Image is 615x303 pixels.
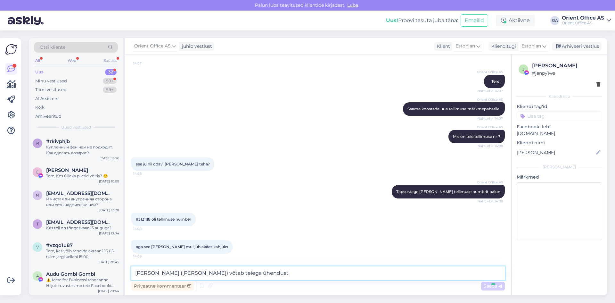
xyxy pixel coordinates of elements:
[478,88,503,93] span: Nähtud ✓ 14:07
[136,244,228,249] span: aga see [PERSON_NAME] mul jub akäes kahjuks
[489,43,516,50] div: Klienditugi
[517,174,602,181] p: Märkmed
[477,180,503,185] span: Orient Office AS
[66,56,78,65] div: Web
[99,208,119,213] div: [DATE] 13:20
[517,123,602,130] p: Facebooki leht
[98,260,119,265] div: [DATE] 20:45
[40,44,65,51] span: Otsi kliente
[386,17,398,23] b: Uus!
[477,97,503,102] span: Orient Office AS
[46,167,88,173] span: Eva-Maria Virnas
[46,139,70,144] span: #rkivphjb
[522,67,524,72] span: j
[434,43,450,50] div: Klient
[562,15,611,26] a: Orient Office ASOrient Office AS
[136,217,191,222] span: #3121118 oli tellimuse number
[386,17,458,24] div: Proovi tasuta juba täna:
[46,173,119,179] div: Tere. Kes Õlleka piletid võitis? 🙂
[345,2,360,8] span: Luba
[46,242,73,248] span: #vzqo1u87
[407,106,500,111] span: Saame koostada uue tellimuse märkmepaberile.
[46,248,119,260] div: Tere, kas võib rendida ekraan? 15.05 tulrn järgi kellani 15:00
[35,104,45,111] div: Kõik
[37,222,39,226] span: t
[133,61,157,66] span: 14:07
[133,254,157,259] span: 14:09
[517,164,602,170] div: [PERSON_NAME]
[517,94,602,99] div: Kliendi info
[562,21,604,26] div: Orient Office AS
[105,69,117,75] div: 32
[496,15,535,26] div: Aktiivne
[477,70,503,74] span: Orient Office AS
[532,62,600,70] div: [PERSON_NAME]
[46,144,119,156] div: Купленный фен нам не подходит. Как сделать возврат?
[36,170,39,174] span: E
[35,78,67,84] div: Minu vestlused
[35,96,59,102] div: AI Assistent
[552,42,602,51] div: Arhiveeri vestlus
[517,149,595,156] input: Lisa nimi
[46,225,119,231] div: Kas teil on rõngaskaani 3 auguga?
[46,277,119,289] div: ⚠️ Meta for Businessi teadaanne Hiljuti tuvastasime teie Facebooki kontol ebatavalisi tegevusi. [...
[36,193,39,198] span: n
[136,162,210,166] span: see ju nii odav, [PERSON_NAME] teha?
[34,56,41,65] div: All
[35,87,67,93] div: Tiimi vestlused
[179,43,212,50] div: juhib vestlust
[46,196,119,208] div: И чистая ли внутренняя сторона или есть надписи на ней?
[478,116,503,121] span: Nähtud ✓ 14:07
[478,199,503,204] span: Nähtud ✓ 14:08
[517,130,602,137] p: [DOMAIN_NAME]
[100,156,119,161] div: [DATE] 15:26
[99,179,119,184] div: [DATE] 10:09
[61,124,91,130] span: Uued vestlused
[134,43,171,50] span: Orient Office AS
[36,245,39,249] span: v
[46,219,113,225] span: timakova.katrin@gmail.com
[103,78,117,84] div: 99+
[461,14,488,27] button: Emailid
[46,190,113,196] span: natalyamam3@gmail.com
[36,274,39,278] span: A
[521,43,541,50] span: Estonian
[99,231,119,236] div: [DATE] 13:04
[562,15,604,21] div: Orient Office AS
[98,289,119,293] div: [DATE] 20:44
[550,16,559,25] div: OA
[396,189,500,194] span: Täpsustage [PERSON_NAME] tellimuse numbrit palun
[517,111,602,121] input: Lisa tag
[453,134,500,139] span: Mis on teie tellimuse nr ?
[478,144,503,148] span: Nähtud ✓ 14:08
[491,79,500,84] span: Tere!
[5,43,17,55] img: Askly Logo
[517,103,602,110] p: Kliendi tag'id
[36,141,39,146] span: r
[517,139,602,146] p: Kliendi nimi
[46,271,95,277] span: Audu Gombi Gombi
[477,125,503,130] span: Orient Office AS
[35,113,61,120] div: Arhiveeritud
[35,69,44,75] div: Uus
[102,56,118,65] div: Socials
[103,87,117,93] div: 99+
[455,43,475,50] span: Estonian
[133,171,157,176] span: 14:08
[133,226,157,231] span: 14:08
[532,70,600,77] div: # jenpy1ws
